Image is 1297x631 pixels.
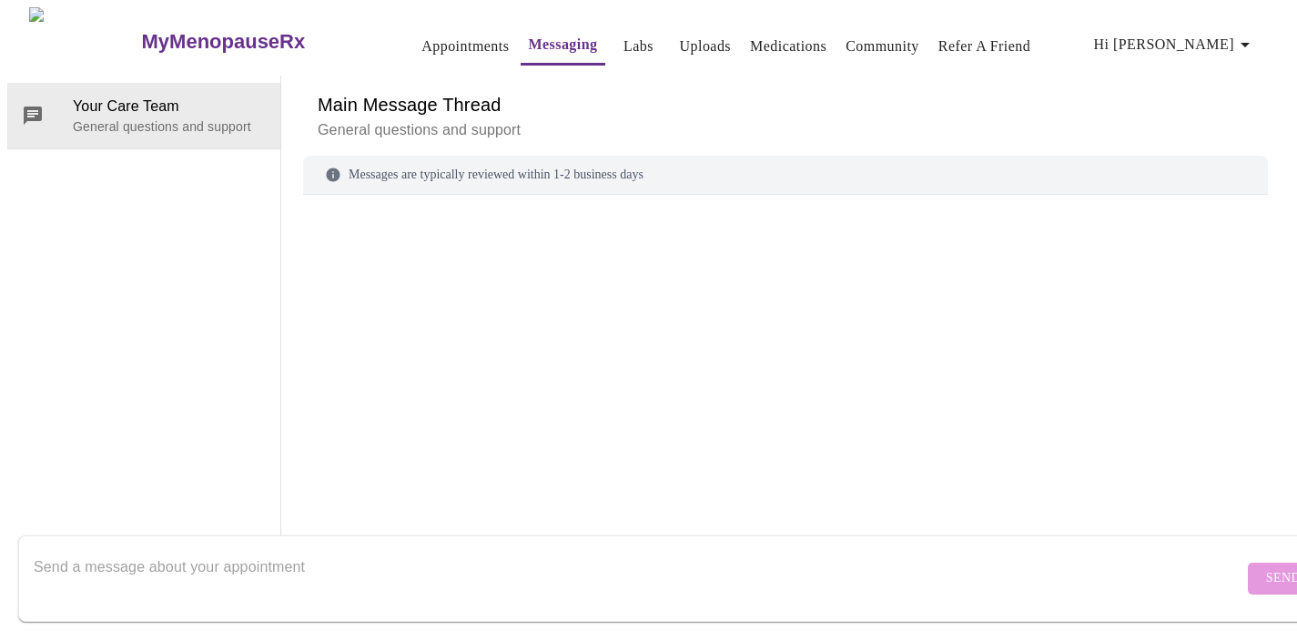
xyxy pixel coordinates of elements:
span: Hi [PERSON_NAME] [1094,32,1256,57]
p: General questions and support [318,119,1253,141]
button: Hi [PERSON_NAME] [1087,26,1263,63]
button: Refer a Friend [931,28,1039,65]
button: Medications [743,28,834,65]
div: Your Care TeamGeneral questions and support [7,83,280,148]
a: Medications [750,34,826,59]
textarea: Send a message about your appointment [34,549,1243,607]
button: Appointments [414,28,516,65]
img: MyMenopauseRx Logo [29,7,139,76]
a: Refer a Friend [938,34,1031,59]
span: Your Care Team [73,96,266,117]
button: Uploads [673,28,739,65]
h3: MyMenopauseRx [142,30,306,54]
a: Community [846,34,919,59]
a: Messaging [528,32,597,57]
a: MyMenopauseRx [139,10,378,74]
button: Community [838,28,927,65]
p: General questions and support [73,117,266,136]
div: Messages are typically reviewed within 1-2 business days [303,156,1268,195]
a: Appointments [421,34,509,59]
a: Uploads [680,34,732,59]
button: Labs [610,28,668,65]
a: Labs [623,34,654,59]
h6: Main Message Thread [318,90,1253,119]
button: Messaging [521,26,604,66]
